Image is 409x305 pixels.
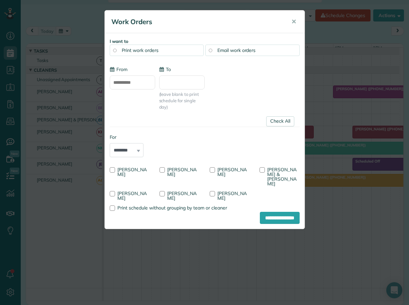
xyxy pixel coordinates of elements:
[217,190,247,201] span: [PERSON_NAME]
[117,190,147,201] span: [PERSON_NAME]
[110,134,144,140] label: For
[167,167,197,177] span: [PERSON_NAME]
[122,47,159,53] span: Print work orders
[117,167,147,177] span: [PERSON_NAME]
[217,47,255,53] span: Email work orders
[167,190,197,201] span: [PERSON_NAME]
[159,66,171,73] label: To
[110,39,129,44] strong: I want to
[267,167,297,187] span: [PERSON_NAME] & [PERSON_NAME]
[159,91,205,110] span: (leave blank to print schedule for single day)
[291,18,296,25] span: ✕
[111,17,282,26] h5: Work Orders
[110,66,127,73] label: From
[117,205,227,211] span: Print schedule without grouping by team or cleaner
[209,49,212,52] input: Email work orders
[266,116,294,126] a: Check All
[217,167,247,177] span: [PERSON_NAME]
[113,49,116,52] input: Print work orders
